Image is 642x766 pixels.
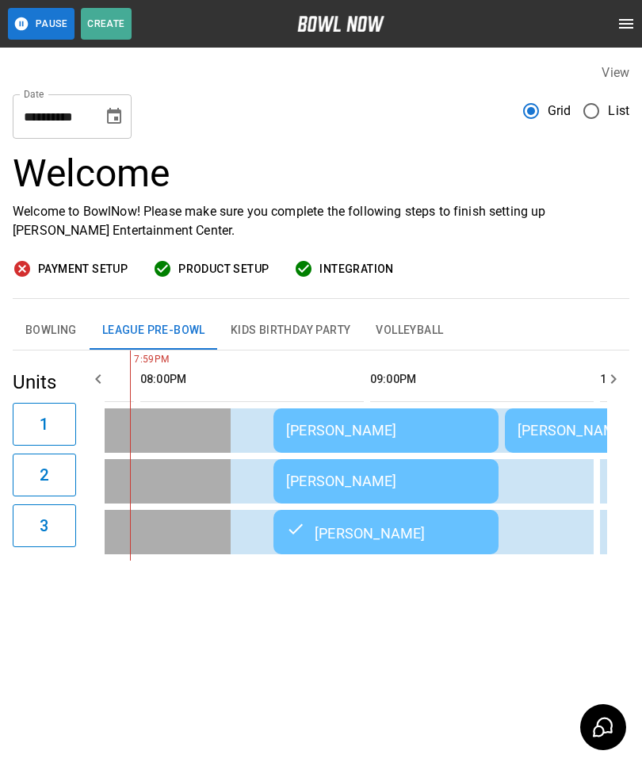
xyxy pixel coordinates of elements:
label: View [602,65,629,80]
p: Welcome to BowlNow! Please make sure you complete the following steps to finish setting up [PERSO... [13,202,629,240]
h6: 1 [40,412,48,437]
button: Pause [8,8,75,40]
button: 1 [13,403,76,446]
button: League Pre-Bowl [90,312,218,350]
span: Grid [548,101,571,121]
button: open drawer [610,8,642,40]
h3: Welcome [13,151,629,196]
button: 2 [13,454,76,496]
div: inventory tabs [13,312,629,350]
button: Create [81,8,132,40]
h6: 3 [40,513,48,538]
span: Integration [319,259,393,279]
button: Bowling [13,312,90,350]
span: List [608,101,629,121]
div: [PERSON_NAME] [286,523,486,542]
span: 7:59PM [130,352,134,368]
h6: 2 [40,462,48,488]
button: Kids Birthday Party [218,312,364,350]
h5: Units [13,370,76,395]
button: Volleyball [363,312,456,350]
div: [PERSON_NAME] [286,473,486,489]
span: Product Setup [178,259,269,279]
span: Payment Setup [38,259,128,279]
button: Choose date, selected date is Oct 5, 2025 [98,101,130,132]
button: 3 [13,504,76,547]
img: logo [297,16,384,32]
div: [PERSON_NAME] [286,422,486,439]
